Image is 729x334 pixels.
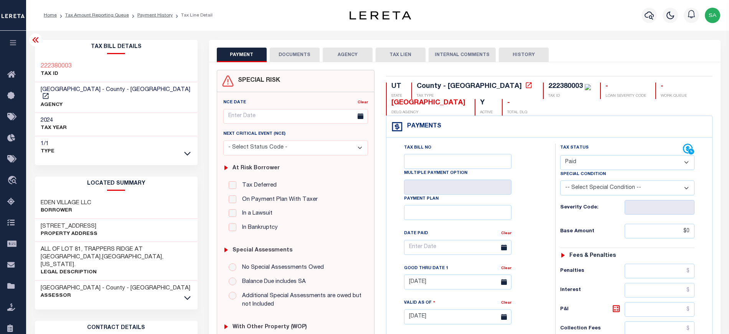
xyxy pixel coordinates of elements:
[429,48,496,62] button: INTERNAL COMMENTS
[480,99,493,107] div: Y
[41,124,67,132] p: TAX YEAR
[625,264,694,278] input: $
[41,269,192,276] p: Legal Description
[41,284,190,292] h3: [GEOGRAPHIC_DATA] - County - [GEOGRAPHIC_DATA]
[41,246,192,269] h3: ALL OF LOT 81, TRAPPERS RIDGE AT [GEOGRAPHIC_DATA],[GEOGRAPHIC_DATA], [US_STATE].
[404,170,467,177] label: Multiple Payment Option
[223,99,246,106] label: NCE Date
[404,230,428,237] label: Date Paid
[569,253,616,259] h6: Fees & Penalties
[391,110,465,116] p: DELQ AGENCY
[404,309,511,324] input: Enter Date
[223,131,285,137] label: Next Critical Event (NCE)
[233,247,292,254] h6: Special Assessments
[270,48,320,62] button: DOCUMENTS
[217,48,267,62] button: PAYMENT
[41,230,97,238] p: Property Address
[41,70,72,78] p: TAX ID
[605,93,646,99] p: LOAN SEVERITY CODE
[404,274,511,289] input: Enter Date
[41,117,67,124] h3: 2024
[41,207,91,215] p: Borrower
[44,13,57,18] a: Home
[234,77,280,84] h4: SPECIAL RISK
[358,101,368,104] a: Clear
[41,148,54,155] p: Type
[625,302,694,317] input: $
[625,224,694,238] input: $
[560,268,625,274] h6: Penalties
[323,48,373,62] button: AGENCY
[65,13,129,18] a: Tax Amount Reporting Queue
[7,176,20,186] i: travel_explore
[605,83,646,91] div: -
[507,99,527,107] div: -
[137,13,173,18] a: Payment History
[238,263,324,272] label: No Special Assessments Owed
[548,83,583,90] div: 222380003
[548,93,591,99] p: TAX ID
[560,171,606,178] label: Special Condition
[404,299,435,306] label: Valid as Of
[499,48,549,62] button: HISTORY
[223,109,368,124] input: Enter Date
[238,181,277,190] label: Tax Deferred
[41,140,54,148] h3: 1/1
[560,326,625,332] h6: Collection Fees
[585,84,591,90] img: check-icon-green.svg
[501,231,511,235] a: Clear
[404,196,439,202] label: Payment Plan
[41,292,190,300] p: Assessor
[41,63,72,70] a: 222380003
[501,301,511,305] a: Clear
[391,93,402,99] p: STATE
[391,83,402,91] div: UT
[560,145,589,151] label: Tax Status
[238,278,306,286] label: Balance Due includes SA
[403,123,441,130] h4: Payments
[35,40,198,54] h2: Tax Bill Details
[417,93,534,99] p: TAX TYPE
[41,223,97,230] h3: [STREET_ADDRESS]
[350,11,411,20] img: logo-dark.svg
[417,83,522,90] div: County - [GEOGRAPHIC_DATA]
[560,304,625,315] h6: P&I
[705,8,720,23] img: svg+xml;base64,PHN2ZyB4bWxucz0iaHR0cDovL3d3dy53My5vcmcvMjAwMC9zdmciIHBvaW50ZXItZXZlbnRzPSJub25lIi...
[35,177,198,191] h2: LOCATED SUMMARY
[560,205,625,211] h6: Severity Code:
[41,101,192,109] p: AGENCY
[404,265,448,272] label: Good Thru Date 1
[233,324,307,331] h6: with Other Property (WOP)
[41,87,190,93] span: [GEOGRAPHIC_DATA] - County - [GEOGRAPHIC_DATA]
[507,110,527,116] p: TOTAL DLQ
[376,48,426,62] button: TAX LIEN
[41,199,91,207] h3: EDEN VILLAGE LLC
[173,12,213,19] li: Tax Line Detail
[661,83,687,91] div: -
[391,99,465,107] div: [GEOGRAPHIC_DATA]
[404,145,431,151] label: Tax Bill No
[560,228,625,235] h6: Base Amount
[238,209,272,218] label: In a Lawsuit
[501,266,511,270] a: Clear
[238,292,363,309] label: Additional Special Assessments are owed but not Included
[233,165,280,172] h6: At Risk Borrower
[661,93,687,99] p: WORK QUEUE
[560,287,625,293] h6: Interest
[404,240,511,255] input: Enter Date
[480,110,493,116] p: ACTIVE
[625,283,694,298] input: $
[238,223,278,232] label: In Bankruptcy
[238,195,318,204] label: On Payment Plan With Taxer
